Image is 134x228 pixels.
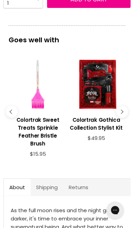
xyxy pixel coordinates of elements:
a: About [4,179,31,196]
a: View product:Colortrak Gothica Collection Stylist Kit [70,111,123,135]
span: $15.95 [30,150,46,158]
h3: Colortrak Sweet Treats Sprinkle Feather Bristle Brush [11,116,64,148]
a: Returns [63,179,94,196]
span: $49.95 [88,134,105,142]
a: Shipping [31,179,63,196]
p: Goes well with [9,25,125,47]
h3: Colortrak Gothica Collection Stylist Kit [70,116,123,132]
iframe: Gorgias live chat messenger [103,199,127,221]
a: View product:Colortrak Sweet Treats Sprinkle Feather Bristle Brush [11,111,64,151]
